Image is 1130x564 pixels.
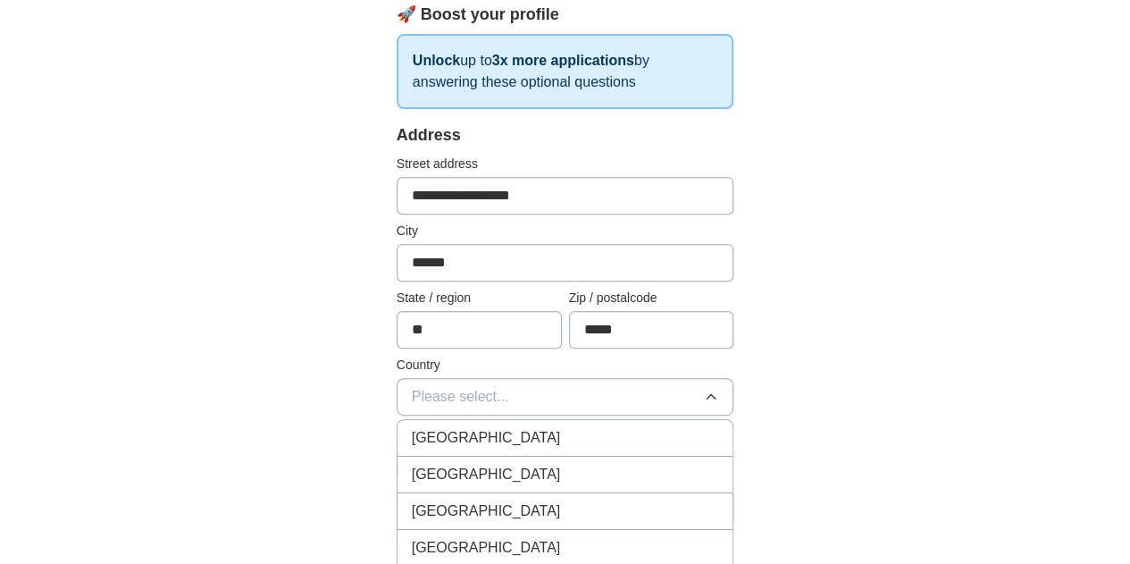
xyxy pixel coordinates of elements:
strong: 3x more applications [492,53,634,68]
span: [GEOGRAPHIC_DATA] [412,464,561,485]
label: Street address [397,155,734,173]
span: [GEOGRAPHIC_DATA] [412,537,561,559]
strong: Unlock [413,53,460,68]
span: [GEOGRAPHIC_DATA] [412,501,561,522]
p: up to by answering these optional questions [397,34,734,109]
button: Please select... [397,378,734,416]
label: Zip / postalcode [569,289,734,307]
label: Country [397,356,734,375]
div: 🚀 Boost your profile [397,3,734,27]
span: Please select... [412,386,509,408]
label: City [397,222,734,240]
label: State / region [397,289,562,307]
div: Address [397,123,734,147]
span: [GEOGRAPHIC_DATA] [412,427,561,449]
